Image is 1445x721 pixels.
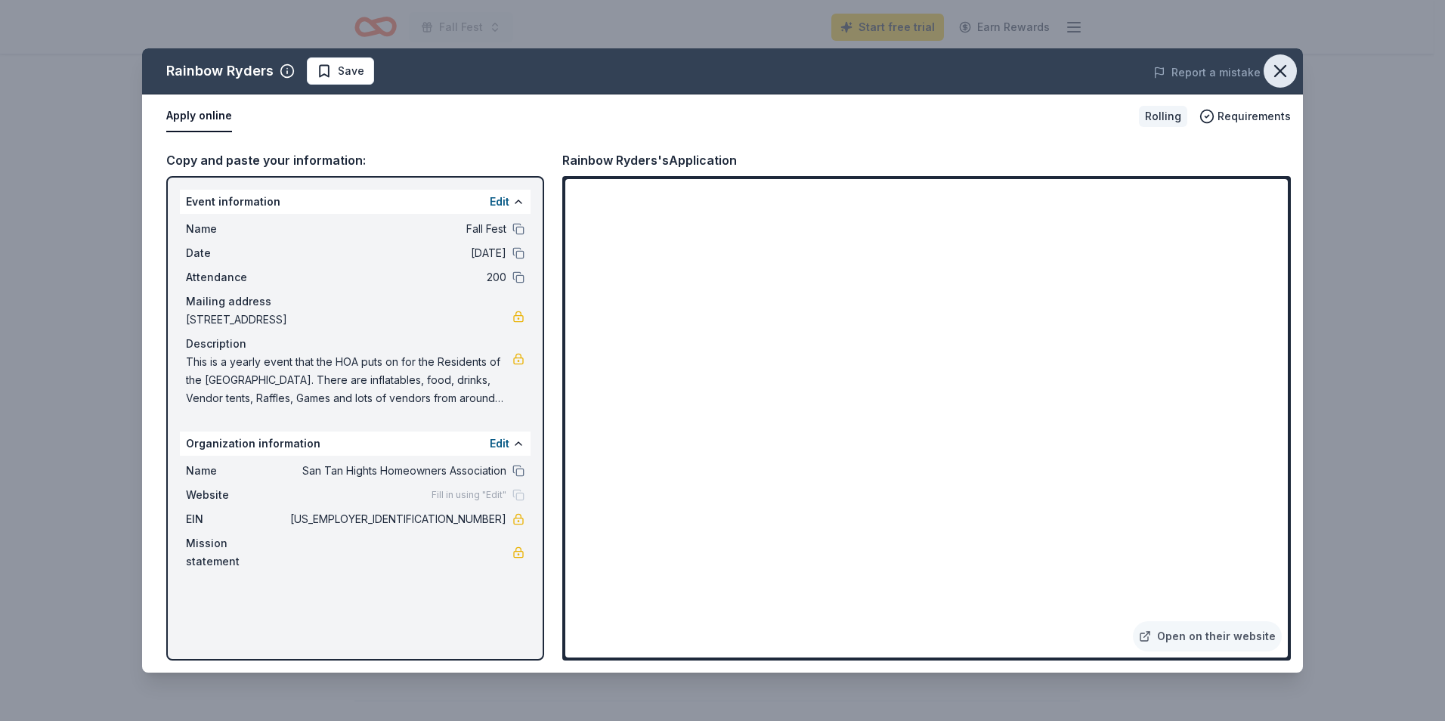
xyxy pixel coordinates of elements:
[186,292,524,311] div: Mailing address
[186,462,287,480] span: Name
[186,486,287,504] span: Website
[432,489,506,501] span: Fill in using "Edit"
[186,268,287,286] span: Attendance
[166,101,232,132] button: Apply online
[1153,63,1261,82] button: Report a mistake
[180,190,531,214] div: Event information
[186,510,287,528] span: EIN
[287,462,506,480] span: San Tan Hights Homeowners Association
[562,150,737,170] div: Rainbow Ryders's Application
[186,220,287,238] span: Name
[180,432,531,456] div: Organization information
[287,268,506,286] span: 200
[490,435,509,453] button: Edit
[287,244,506,262] span: [DATE]
[287,510,506,528] span: [US_EMPLOYER_IDENTIFICATION_NUMBER]
[490,193,509,211] button: Edit
[1199,107,1291,125] button: Requirements
[338,62,364,80] span: Save
[1139,106,1187,127] div: Rolling
[186,353,512,407] span: This is a yearly event that the HOA puts on for the Residents of the [GEOGRAPHIC_DATA]. There are...
[186,335,524,353] div: Description
[307,57,374,85] button: Save
[186,244,287,262] span: Date
[1133,621,1282,651] a: Open on their website
[287,220,506,238] span: Fall Fest
[166,150,544,170] div: Copy and paste your information:
[186,311,512,329] span: [STREET_ADDRESS]
[186,534,287,571] span: Mission statement
[166,59,274,83] div: Rainbow Ryders
[1218,107,1291,125] span: Requirements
